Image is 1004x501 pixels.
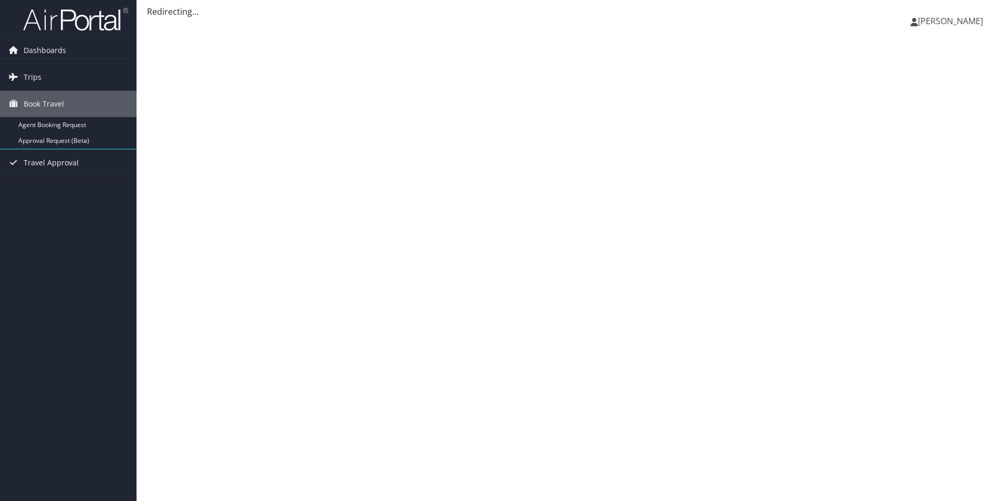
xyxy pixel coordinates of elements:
[918,15,983,27] span: [PERSON_NAME]
[24,91,64,117] span: Book Travel
[23,7,128,32] img: airportal-logo.png
[147,5,993,18] div: Redirecting...
[24,64,41,90] span: Trips
[24,150,79,176] span: Travel Approval
[911,5,993,37] a: [PERSON_NAME]
[24,37,66,64] span: Dashboards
